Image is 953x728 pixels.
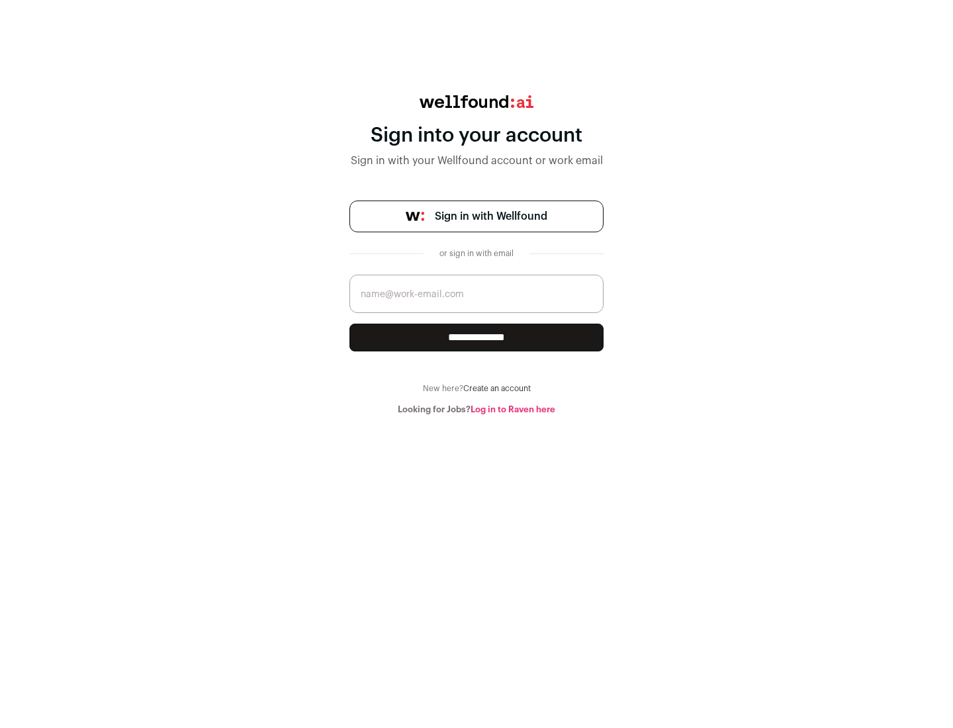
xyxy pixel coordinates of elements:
[349,153,604,169] div: Sign in with your Wellfound account or work email
[349,404,604,415] div: Looking for Jobs?
[435,208,547,224] span: Sign in with Wellfound
[349,275,604,313] input: name@work-email.com
[471,405,555,414] a: Log in to Raven here
[463,385,531,392] a: Create an account
[420,95,533,108] img: wellfound:ai
[406,212,424,221] img: wellfound-symbol-flush-black-fb3c872781a75f747ccb3a119075da62bfe97bd399995f84a933054e44a575c4.png
[349,201,604,232] a: Sign in with Wellfound
[434,248,519,259] div: or sign in with email
[349,383,604,394] div: New here?
[349,124,604,148] div: Sign into your account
